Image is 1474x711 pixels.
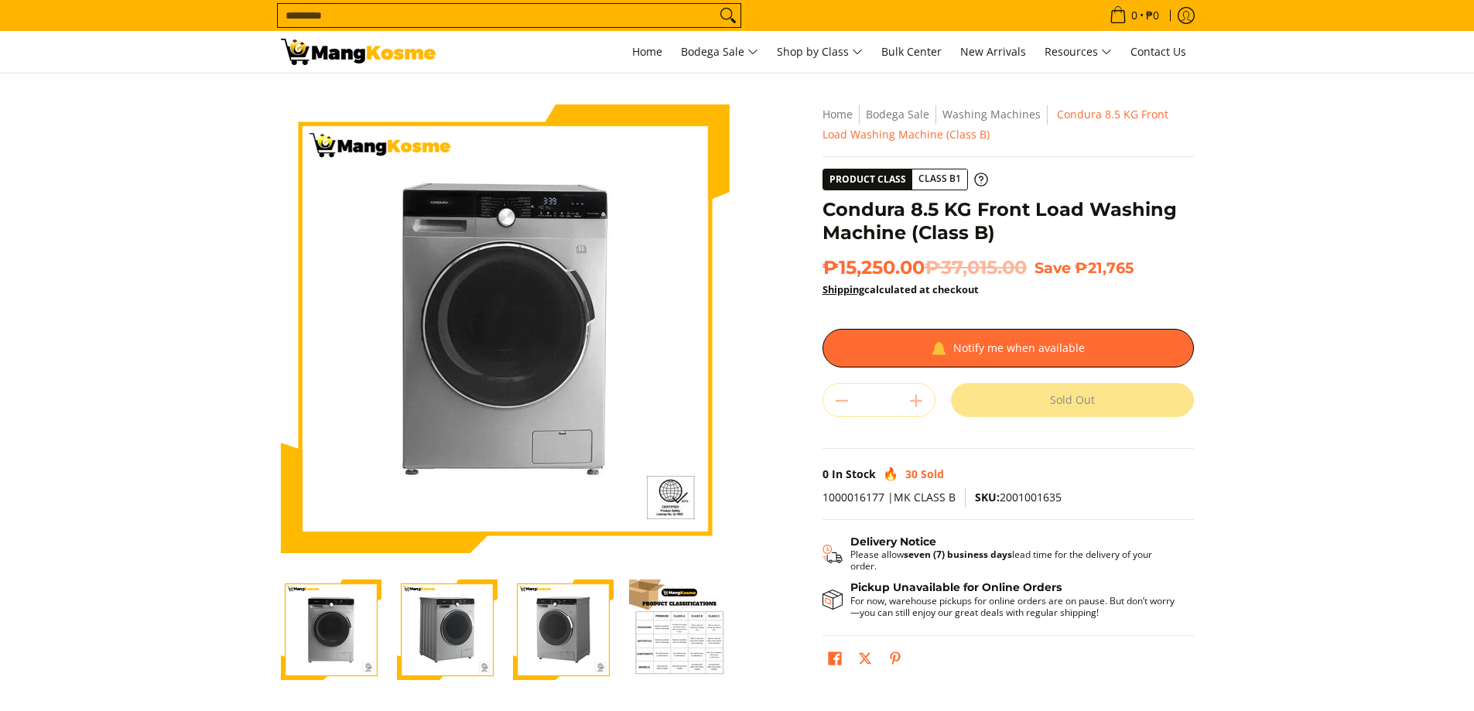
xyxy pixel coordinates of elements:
a: Share on Facebook [824,648,846,674]
img: Condura 8.5 KG Front Load Washing Machine (Class B)-1 [281,579,381,680]
p: Please allow lead time for the delivery of your order. [850,549,1178,572]
span: • [1105,7,1164,24]
strong: seven (7) business days [904,548,1012,561]
img: Condura 8.5 KG Front Load Washing Machine (Class B)-3 [513,579,614,680]
span: SKU: [975,490,1000,504]
span: Bulk Center [881,44,942,59]
img: Condura 8.5 KG Front Load Washing Machine (Class B) | Mang Kosme [281,39,436,65]
span: Bodega Sale [681,43,758,62]
span: Condura 8.5 KG Front Load Washing Machine (Class B) [822,107,1168,142]
span: ₱21,765 [1075,258,1134,277]
a: Contact Us [1123,31,1194,73]
nav: Main Menu [451,31,1194,73]
a: Bodega Sale [866,107,929,121]
span: 0 [1129,10,1140,21]
span: Resources [1045,43,1112,62]
img: Condura 8.5 KG Front Load Washing Machine (Class B)-2 [397,579,498,680]
span: Sold [921,467,944,481]
p: For now, warehouse pickups for online orders are on pause. But don’t worry—you can still enjoy ou... [850,595,1178,618]
h1: Condura 8.5 KG Front Load Washing Machine (Class B) [822,198,1194,244]
a: Shipping [822,282,864,296]
a: Washing Machines [942,107,1041,121]
span: 2001001635 [975,490,1062,504]
a: New Arrivals [952,31,1034,73]
button: Search [716,4,740,27]
span: Product Class [823,169,912,190]
span: In Stock [832,467,876,481]
span: ₱15,250.00 [822,256,1027,279]
a: Resources [1037,31,1120,73]
span: Class B1 [912,169,967,189]
span: Save [1035,258,1071,277]
a: Post on X [854,648,876,674]
a: Shop by Class [769,31,870,73]
span: New Arrivals [960,44,1026,59]
a: Product Class Class B1 [822,169,988,190]
img: Condura 8.5 KG Front Load Washing Machine (Class B) [281,104,730,553]
del: ₱37,015.00 [925,256,1027,279]
nav: Breadcrumbs [822,104,1194,145]
strong: Delivery Notice [850,535,936,549]
span: Shop by Class [777,43,863,62]
span: 0 [822,467,829,481]
a: Pin on Pinterest [884,648,906,674]
a: Bodega Sale [673,31,766,73]
strong: Pickup Unavailable for Online Orders [850,580,1062,594]
strong: calculated at checkout [822,282,979,296]
a: Home [624,31,670,73]
a: Bulk Center [874,31,949,73]
a: Home [822,107,853,121]
button: Shipping & Delivery [822,535,1178,573]
span: Home [632,44,662,59]
img: Condura 8.5 KG Front Load Washing Machine (Class B)-4 [629,579,730,680]
span: ₱0 [1144,10,1161,21]
span: Contact Us [1130,44,1186,59]
span: 1000016177 |MK CLASS B [822,490,956,504]
span: 30 [905,467,918,481]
